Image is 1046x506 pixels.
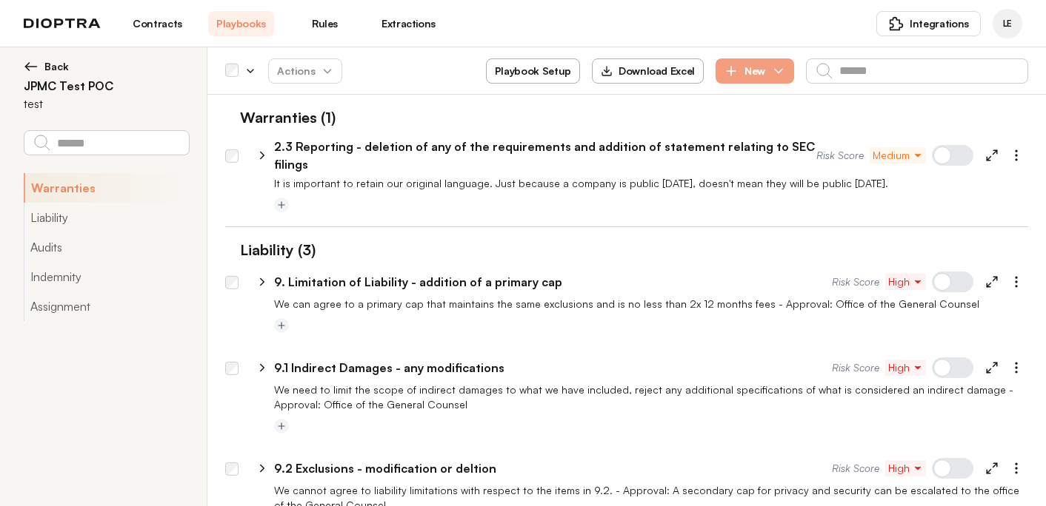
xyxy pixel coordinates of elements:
button: High [885,460,926,476]
span: Risk Score [832,360,879,375]
button: Add tag [274,318,289,333]
span: Risk Score [832,274,879,289]
p: We can agree to a primary cap that maintains the same exclusions and is no less than 2x 12 months... [274,297,1028,311]
img: puzzle [889,16,904,31]
span: Actions [265,58,345,84]
p: It is important to retain our original language. Just because a company is public [DATE], doesn't... [274,176,1028,191]
img: logo [24,18,101,29]
p: 9.2 Exclusions - modification or deltion [274,459,496,477]
button: Download Excel [592,58,704,84]
img: left arrow [24,59,39,74]
button: Add tag [274,198,289,212]
button: Playbook Setup [486,58,580,84]
button: Warranties [24,173,189,203]
a: Rules [292,11,358,36]
div: Laurie Ehrlich [993,9,1022,38]
span: High [888,461,923,476]
p: test [24,95,43,112]
span: High [888,274,923,289]
a: Contracts [124,11,190,36]
h2: JPMC Test POC [24,77,189,95]
a: Playbooks [208,11,274,36]
span: Risk Score [832,461,879,476]
h1: Warranties (1) [225,107,336,129]
button: Assignment [24,291,189,321]
button: Audits [24,232,189,262]
button: Liability [24,203,189,232]
button: Integrations [876,11,981,36]
button: Back [24,59,189,74]
h1: Liability (3) [225,239,316,261]
span: High [888,360,923,375]
span: LE [1003,18,1012,30]
button: Indemnity [24,262,189,291]
p: 2.3 Reporting - deletion of any of the requirements and addition of statement relating to SEC fil... [274,138,816,173]
a: Extractions [376,11,442,36]
button: Medium [870,147,926,163]
button: High [885,274,926,290]
p: We need to limit the scope of indirect damages to what we have included, reject any additional sp... [274,382,1028,412]
span: Risk Score [816,148,864,163]
div: Select all [225,64,239,78]
span: Integrations [910,16,969,31]
p: 9.1 Indirect Damages - any modifications [274,359,504,377]
button: New [716,58,794,84]
button: Add tag [274,419,289,434]
span: Medium [873,148,923,163]
button: Actions [268,58,342,84]
span: Back [44,59,69,74]
p: 9. Limitation of Liability - addition of a primary cap [274,273,562,291]
button: High [885,360,926,376]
